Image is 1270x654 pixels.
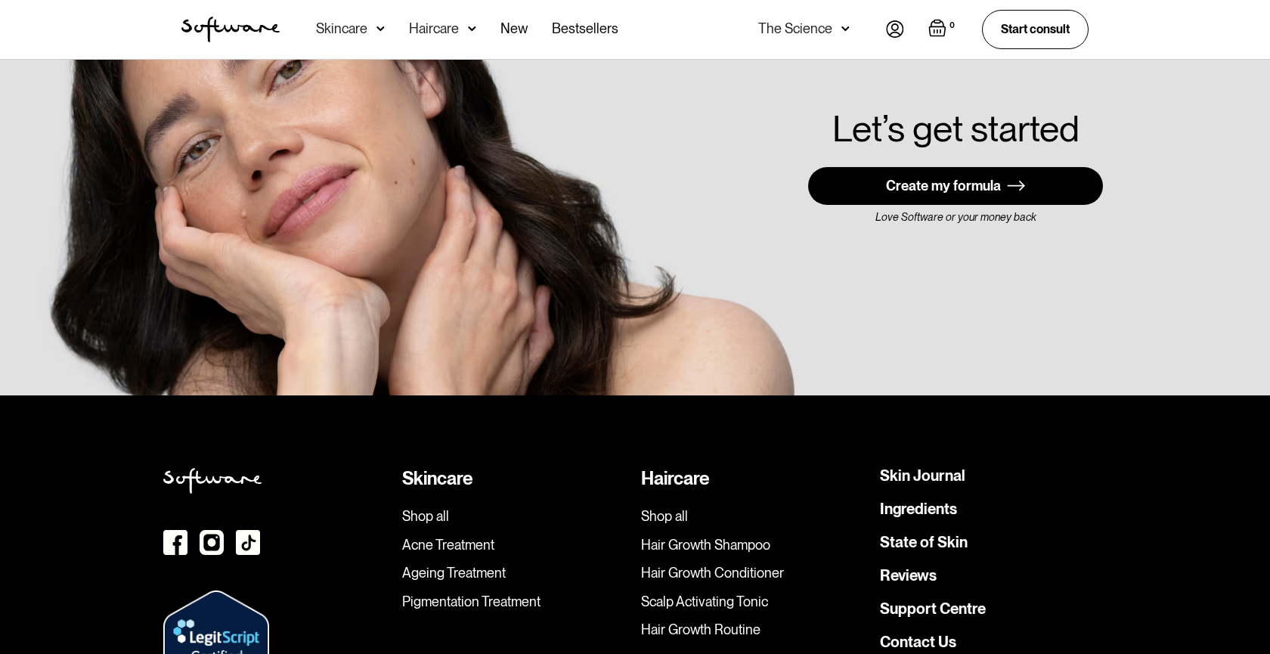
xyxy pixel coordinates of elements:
[832,109,1079,149] h2: Let’s get started
[641,468,868,490] div: Haircare
[641,508,868,525] a: Shop all
[641,621,868,638] a: Hair Growth Routine
[402,468,629,490] div: Skincare
[376,21,385,36] img: arrow down
[808,167,1103,205] a: Create my formula
[163,640,269,652] a: Verify LegitScript Approval for www.skin.software
[886,178,1001,194] div: Create my formula
[402,594,629,610] a: Pigmentation Treatment
[758,21,832,36] div: The Science
[409,21,459,36] div: Haircare
[641,565,868,581] a: Hair Growth Conditioner
[468,21,476,36] img: arrow down
[641,537,868,553] a: Hair Growth Shampoo
[402,565,629,581] a: Ageing Treatment
[163,530,187,555] img: Facebook icon
[641,594,868,610] a: Scalp Activating Tonic
[402,508,629,525] a: Shop all
[402,537,629,553] a: Acne Treatment
[946,19,958,33] div: 0
[163,468,262,494] img: Softweare logo
[880,535,968,550] a: State of Skin
[200,530,224,555] img: instagram icon
[880,568,937,583] a: Reviews
[880,634,956,649] a: Contact Us
[181,17,280,42] a: home
[880,468,965,483] a: Skin Journal
[808,211,1103,224] div: Love Software or your money back
[181,17,280,42] img: Software Logo
[982,10,1089,48] a: Start consult
[880,601,986,616] a: Support Centre
[841,21,850,36] img: arrow down
[316,21,367,36] div: Skincare
[928,19,958,40] a: Open empty cart
[236,530,260,555] img: TikTok Icon
[880,501,957,516] a: Ingredients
